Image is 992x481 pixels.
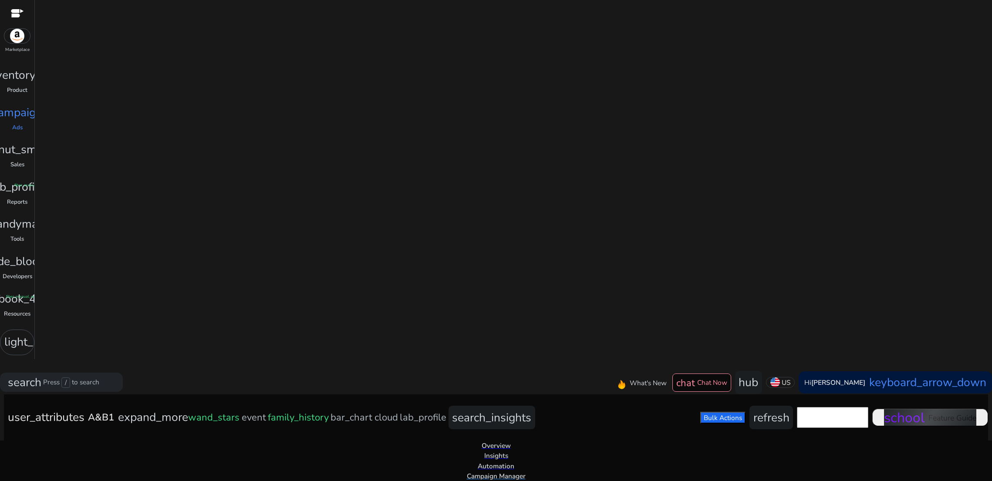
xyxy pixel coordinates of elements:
[804,379,865,386] p: Hi
[704,413,742,422] span: Bulk Actions
[8,409,84,426] span: user_attributes
[449,406,536,429] button: search_insights
[10,235,24,244] p: Tools
[735,371,763,394] button: hub
[7,198,27,207] p: Reports
[3,272,32,281] p: Developers
[12,124,23,132] p: Ads
[811,378,865,387] b: [PERSON_NAME]
[749,406,793,429] button: refresh
[400,410,446,425] span: lab_profile
[770,377,780,387] img: us.svg
[872,409,989,426] button: schoolFeature Guide
[268,410,329,425] span: family_history
[4,333,62,351] span: light_mode
[6,294,42,299] span: fiber_manual_record
[630,378,667,388] span: What's New
[753,410,790,425] span: refresh
[10,161,24,169] p: Sales
[118,409,188,426] span: expand_more
[14,182,50,188] span: fiber_manual_record
[43,377,99,388] p: Press to search
[331,410,372,425] span: bar_chart
[452,410,531,425] span: search_insights
[188,410,240,425] span: wand_stars
[782,377,790,387] p: US
[4,310,30,319] p: Resources
[8,374,41,391] span: search
[739,374,758,390] span: hub
[88,412,114,423] h3: A&B1
[4,29,30,43] img: amazon.svg
[676,376,695,389] span: chat
[672,373,731,391] button: chatChat Now
[5,47,30,53] p: Marketplace
[61,377,70,388] span: /
[869,374,986,391] span: keyboard_arrow_down
[7,86,27,95] p: Product
[697,378,727,387] span: Chat Now
[242,410,266,425] span: event
[700,412,746,424] button: Bulk Actions
[375,410,398,425] span: cloud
